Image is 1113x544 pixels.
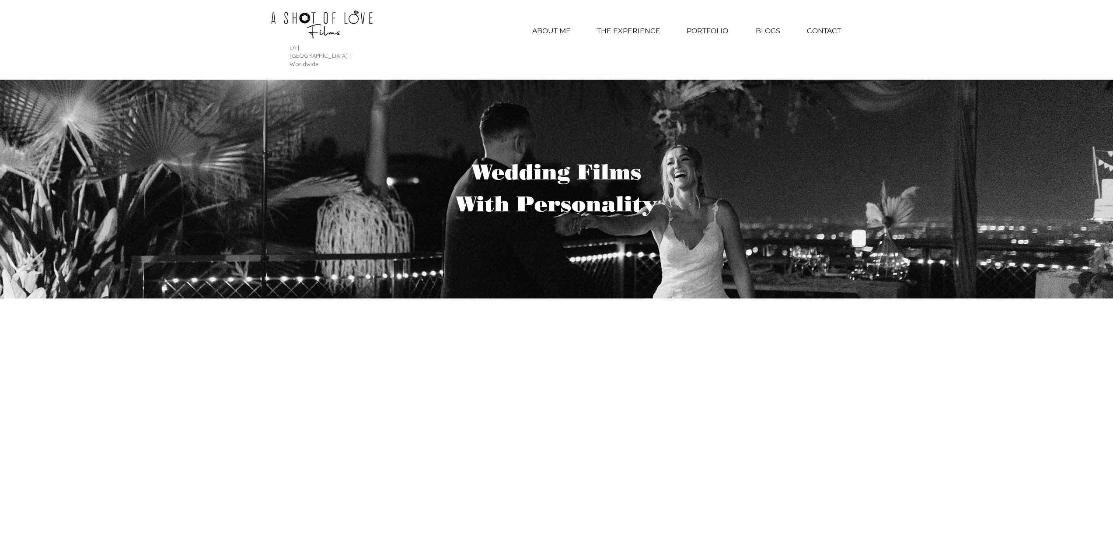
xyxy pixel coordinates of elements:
span: LA | [GEOGRAPHIC_DATA] | Worldwide [290,44,351,67]
div: PORTFOLIO [673,20,742,42]
a: CONTACT [794,20,854,42]
p: THE EXPERIENCE [593,20,665,42]
a: ABOUT ME [519,20,584,42]
nav: Site [519,20,854,42]
a: BLOGS [742,20,794,42]
a: THE EXPERIENCE [584,20,673,42]
p: BLOGS [751,20,785,42]
p: ABOUT ME [528,20,575,42]
p: PORTFOLIO [682,20,733,42]
p: CONTACT [802,20,845,42]
span: Wedding Films With Personality [456,159,657,217]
